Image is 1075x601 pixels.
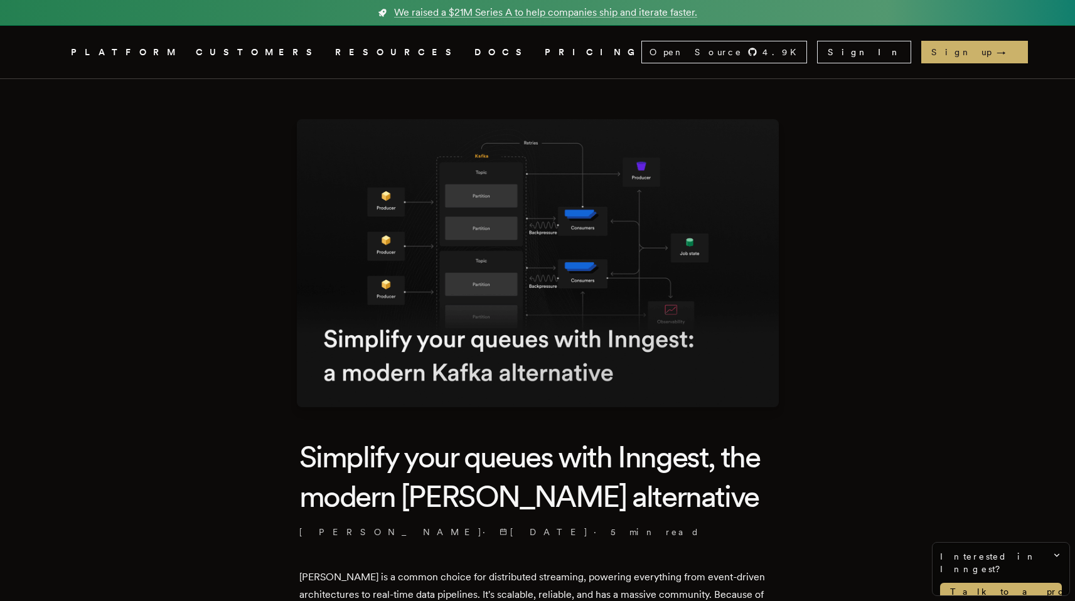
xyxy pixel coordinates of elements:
a: Sign up [921,41,1028,63]
h1: Simplify your queues with Inngest, the modern [PERSON_NAME] alternative [299,437,776,516]
a: Talk to a product expert [940,583,1062,600]
img: Featured image for Simplify your queues with Inngest, the modern Kafka alternative blog post [297,119,779,407]
p: [PERSON_NAME] · · [299,526,776,538]
button: RESOURCES [335,45,459,60]
span: Interested in Inngest? [940,550,1062,575]
span: We raised a $21M Series A to help companies ship and iterate faster. [394,5,697,20]
span: [DATE] [500,526,589,538]
span: 4.9 K [762,46,804,58]
span: → [997,46,1018,58]
a: CUSTOMERS [196,45,320,60]
button: PLATFORM [71,45,181,60]
nav: Global [36,26,1040,78]
a: PRICING [545,45,641,60]
a: DOCS [474,45,530,60]
span: 5 min read [611,526,700,538]
span: Open Source [650,46,742,58]
a: Sign In [817,41,911,63]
